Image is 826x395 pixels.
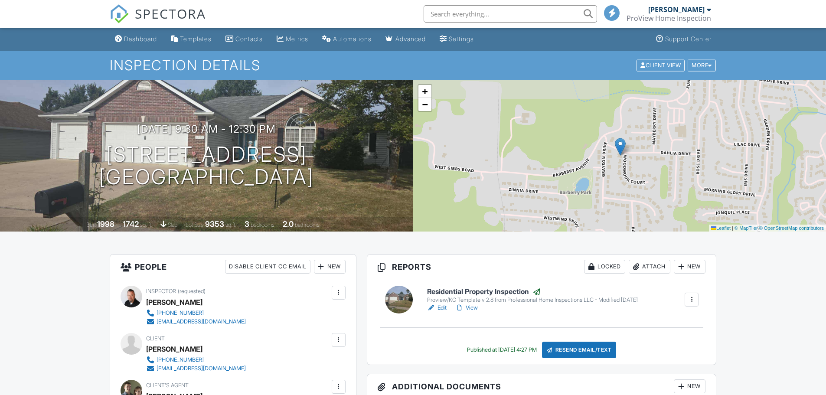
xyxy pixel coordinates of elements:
div: Settings [449,35,474,42]
div: ProView Home Inspection [627,14,711,23]
a: Client View [636,62,687,68]
h1: Inspection Details [110,58,717,73]
a: Templates [167,31,215,47]
div: [EMAIL_ADDRESS][DOMAIN_NAME] [157,365,246,372]
a: Zoom in [418,85,431,98]
div: [PHONE_NUMBER] [157,310,204,317]
h3: Reports [367,255,716,279]
div: Disable Client CC Email [225,260,310,274]
img: Marker [615,138,626,156]
div: Advanced [395,35,426,42]
div: Automations [333,35,372,42]
span: Built [86,222,96,228]
div: 1742 [123,219,139,229]
span: bathrooms [295,222,320,228]
span: Client [146,335,165,342]
div: 1998 [97,219,114,229]
a: Dashboard [111,31,160,47]
span: + [422,86,428,97]
div: New [674,379,705,393]
div: [EMAIL_ADDRESS][DOMAIN_NAME] [157,318,246,325]
a: [PHONE_NUMBER] [146,356,246,364]
div: [PERSON_NAME] [146,343,202,356]
a: View [455,304,478,312]
h3: People [110,255,356,279]
input: Search everything... [424,5,597,23]
div: Dashboard [124,35,157,42]
a: SPECTORA [110,12,206,30]
div: 3 [245,219,249,229]
h6: Residential Property Inspection [427,287,638,296]
span: sq.ft. [225,222,236,228]
a: Metrics [273,31,312,47]
a: Leaflet [711,225,731,231]
div: Metrics [286,35,308,42]
div: Locked [584,260,625,274]
span: | [732,225,733,231]
span: bedrooms [251,222,274,228]
a: © MapTiler [735,225,758,231]
div: Contacts [235,35,263,42]
h1: [STREET_ADDRESS] [GEOGRAPHIC_DATA] [99,143,314,189]
div: Proview/KC Template v 2.8 from Professional Home Inspections LLC - Modified [DATE] [427,297,638,304]
a: [EMAIL_ADDRESS][DOMAIN_NAME] [146,317,246,326]
div: Templates [180,35,212,42]
div: Client View [637,59,685,71]
div: [PERSON_NAME] [648,5,705,14]
div: More [688,59,716,71]
a: Zoom out [418,98,431,111]
div: Published at [DATE] 4:27 PM [467,346,537,353]
div: New [674,260,705,274]
a: Automations (Basic) [319,31,375,47]
a: Residential Property Inspection Proview/KC Template v 2.8 from Professional Home Inspections LLC ... [427,287,638,304]
div: 9353 [205,219,224,229]
div: [PERSON_NAME] [146,296,202,309]
span: Inspector [146,288,176,294]
a: Contacts [222,31,266,47]
div: Support Center [665,35,712,42]
span: SPECTORA [135,4,206,23]
span: (requested) [178,288,206,294]
a: © OpenStreetMap contributors [759,225,824,231]
a: [PHONE_NUMBER] [146,309,246,317]
div: New [314,260,346,274]
span: sq. ft. [140,222,152,228]
div: Attach [629,260,670,274]
div: 2.0 [283,219,294,229]
span: Lot Size [186,222,204,228]
div: [PHONE_NUMBER] [157,356,204,363]
span: Client's Agent [146,382,189,388]
img: The Best Home Inspection Software - Spectora [110,4,129,23]
h3: [DATE] 9:30 am - 12:30 pm [137,123,276,135]
a: Advanced [382,31,429,47]
div: Resend Email/Text [542,342,617,358]
a: Support Center [653,31,715,47]
a: Edit [427,304,447,312]
span: slab [168,222,177,228]
span: − [422,99,428,110]
a: Settings [436,31,477,47]
a: [EMAIL_ADDRESS][DOMAIN_NAME] [146,364,246,373]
